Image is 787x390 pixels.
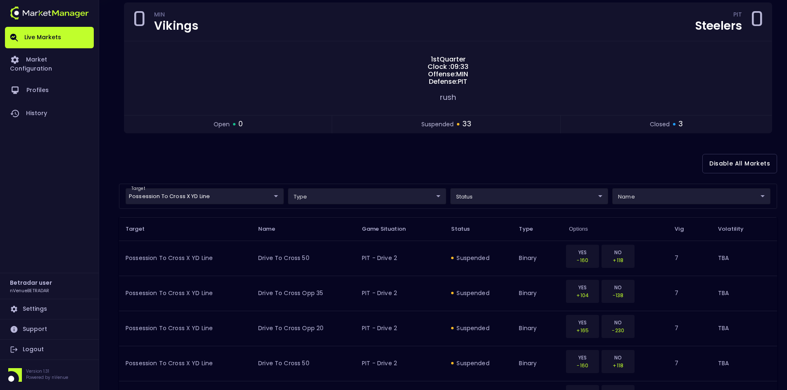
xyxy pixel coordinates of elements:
[126,188,284,204] div: target
[512,276,562,311] td: binary
[702,154,777,173] button: Disable All Markets
[252,346,355,381] td: Drive to Cross 50
[5,48,94,79] a: Market Configuration
[440,92,456,102] span: rush
[154,12,198,19] div: MIN
[355,346,445,381] td: PIT - Drive 2
[450,188,609,204] div: target
[5,368,94,382] div: Version 1.31Powered by nVenue
[131,186,145,191] label: target
[119,346,252,381] td: Possession to Cross X YD Line
[718,225,754,233] span: Volatility
[451,359,506,367] div: suspended
[288,188,446,204] div: target
[10,278,52,287] h2: Betradar user
[252,276,355,311] td: Drive to Cross Opp 35
[519,225,544,233] span: Type
[668,311,711,346] td: 7
[426,78,470,85] span: Defense: PIT
[214,120,230,129] span: open
[607,248,629,256] p: NO
[126,225,155,233] span: Target
[5,79,94,102] a: Profiles
[711,241,777,276] td: TBA
[512,311,562,346] td: binary
[607,284,629,291] p: NO
[675,225,694,233] span: Vig
[512,241,562,276] td: binary
[571,248,594,256] p: YES
[355,241,445,276] td: PIT - Drive 2
[119,276,252,311] td: Possession to Cross X YD Line
[562,217,668,241] th: Options
[711,346,777,381] td: TBA
[119,241,252,276] td: Possession to Cross X YD Line
[668,346,711,381] td: 7
[607,256,629,264] p: +118
[607,354,629,362] p: NO
[462,119,471,130] span: 33
[355,276,445,311] td: PIT - Drive 2
[26,368,68,374] p: Version 1.31
[571,319,594,326] p: YES
[607,326,629,334] p: -230
[5,27,94,48] a: Live Markets
[571,362,594,369] p: -160
[451,324,506,332] div: suspended
[252,241,355,276] td: Drive to Cross 50
[425,63,471,71] span: Clock : 09:33
[607,319,629,326] p: NO
[258,225,286,233] span: Name
[451,225,480,233] span: Status
[451,289,506,297] div: suspended
[426,71,471,78] span: Offense: MIN
[5,102,94,125] a: History
[711,311,777,346] td: TBA
[428,56,468,63] span: 1st Quarter
[5,340,94,359] a: Logout
[668,276,711,311] td: 7
[571,326,594,334] p: +165
[571,291,594,299] p: +104
[5,319,94,339] a: Support
[711,276,777,311] td: TBA
[571,354,594,362] p: YES
[5,299,94,319] a: Settings
[512,346,562,381] td: binary
[119,311,252,346] td: Possession to Cross X YD Line
[355,311,445,346] td: PIT - Drive 2
[678,119,683,130] span: 3
[421,120,454,129] span: suspended
[10,7,89,19] img: logo
[238,119,243,130] span: 0
[668,241,711,276] td: 7
[612,188,770,204] div: target
[607,362,629,369] p: +118
[252,311,355,346] td: Drive to Cross Opp 20
[362,225,416,233] span: Game Situation
[26,374,68,381] p: Powered by nVenue
[750,9,763,34] div: 0
[733,12,742,19] div: PIT
[571,256,594,264] p: -160
[571,284,594,291] p: YES
[650,120,670,129] span: closed
[451,254,506,262] div: suspended
[154,20,198,32] div: Vikings
[607,291,629,299] p: -138
[133,9,146,34] div: 0
[10,287,49,293] h3: nVenueBETRADAR
[695,20,742,32] div: Steelers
